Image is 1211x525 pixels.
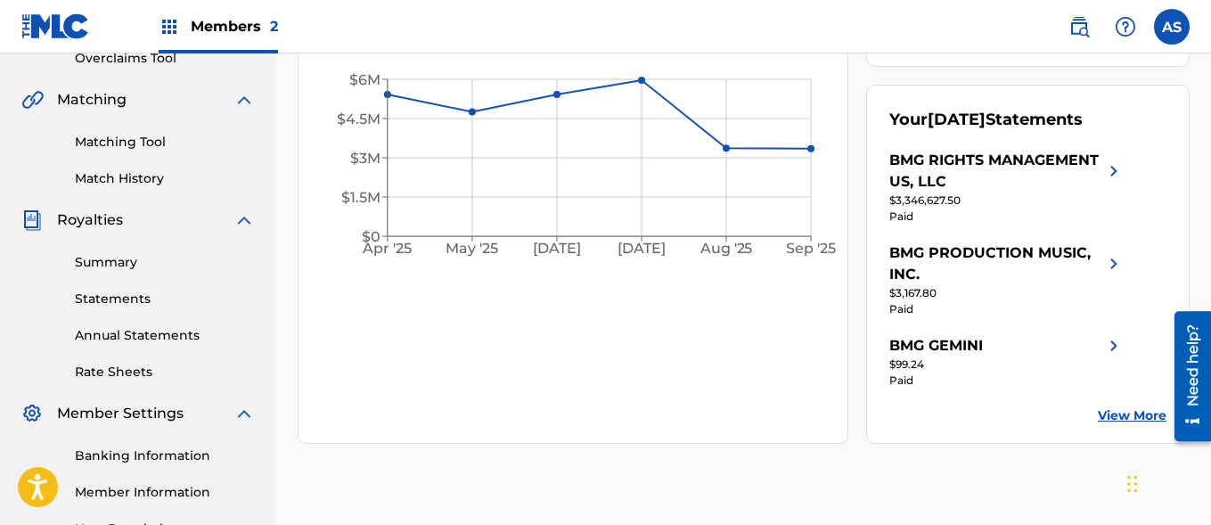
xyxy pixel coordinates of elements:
[889,301,1125,317] div: Paid
[1161,305,1211,448] iframe: Resource Center
[350,150,380,167] tspan: $3M
[1068,16,1090,37] img: search
[75,363,255,381] a: Rate Sheets
[889,150,1103,193] div: BMG RIGHTS MANAGEMENT US, LLC
[75,290,255,308] a: Statements
[928,110,986,129] span: [DATE]
[1115,16,1136,37] img: help
[75,483,255,502] a: Member Information
[21,209,43,231] img: Royalties
[233,209,255,231] img: expand
[341,189,380,206] tspan: $1.5M
[1098,406,1166,425] a: View More
[270,18,278,35] span: 2
[889,242,1103,285] div: BMG PRODUCTION MUSIC, INC.
[1127,457,1138,511] div: Drag
[618,241,667,258] tspan: [DATE]
[889,335,1125,389] a: BMG GEMINIright chevron icon$99.24Paid
[233,403,255,424] img: expand
[889,150,1125,225] a: BMG RIGHTS MANAGEMENT US, LLCright chevron icon$3,346,627.50Paid
[75,326,255,345] a: Annual Statements
[889,357,1125,373] div: $99.24
[75,169,255,188] a: Match History
[889,193,1125,209] div: $3,346,627.50
[889,242,1125,317] a: BMG PRODUCTION MUSIC, INC.right chevron icon$3,167.80Paid
[1103,242,1125,285] img: right chevron icon
[1103,335,1125,357] img: right chevron icon
[349,71,380,88] tspan: $6M
[1154,9,1190,45] div: User Menu
[889,209,1125,225] div: Paid
[21,403,43,424] img: Member Settings
[889,285,1125,301] div: $3,167.80
[75,447,255,465] a: Banking Information
[362,228,380,245] tspan: $0
[1103,150,1125,193] img: right chevron icon
[889,335,983,357] div: BMG GEMINI
[446,241,499,258] tspan: May '25
[1108,9,1143,45] div: Help
[159,16,180,37] img: Top Rightsholders
[533,241,581,258] tspan: [DATE]
[889,373,1125,389] div: Paid
[21,89,44,111] img: Matching
[363,241,413,258] tspan: Apr '25
[57,89,127,111] span: Matching
[1122,439,1211,525] iframe: Chat Widget
[787,241,837,258] tspan: Sep '25
[1061,9,1097,45] a: Public Search
[191,16,278,37] span: Members
[57,209,123,231] span: Royalties
[233,89,255,111] img: expand
[337,111,380,127] tspan: $4.5M
[889,108,1083,132] div: Your Statements
[21,13,90,39] img: MLC Logo
[700,241,753,258] tspan: Aug '25
[75,253,255,272] a: Summary
[75,49,255,68] a: Overclaims Tool
[75,133,255,152] a: Matching Tool
[57,403,184,424] span: Member Settings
